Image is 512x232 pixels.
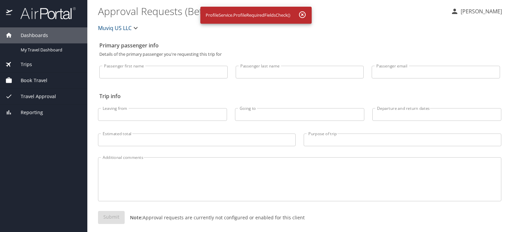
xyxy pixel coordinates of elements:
[12,77,47,84] span: Book Travel
[99,40,500,51] h2: Primary passenger info
[130,214,143,221] strong: Note:
[13,7,76,20] img: airportal-logo.png
[6,7,13,20] img: icon-airportal.png
[12,32,48,39] span: Dashboards
[12,93,56,100] span: Travel Approval
[125,214,305,221] p: Approval requests are currently not configured or enabled for this client
[12,109,43,116] span: Reporting
[99,91,500,101] h2: Trip info
[206,9,290,22] div: ProfileService.ProfileRequiredFieldsCheck()
[21,47,79,53] span: My Travel Dashboard
[98,1,445,21] h1: Approval Requests (Beta)
[12,61,32,68] span: Trips
[448,5,505,17] button: [PERSON_NAME]
[459,7,502,15] p: [PERSON_NAME]
[99,52,500,56] p: Details of the primary passenger you're requesting this trip for
[98,23,132,33] span: Muviq US LLC
[95,21,142,35] button: Muviq US LLC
